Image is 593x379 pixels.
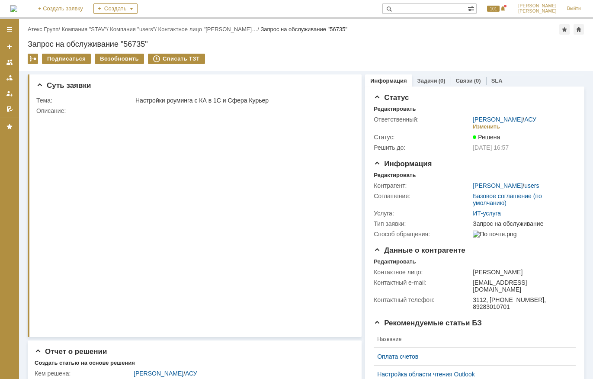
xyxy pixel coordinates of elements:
div: Изменить [473,123,500,130]
div: Описание: [36,107,352,114]
div: Решить до: [374,144,471,151]
div: Способ обращения: [374,231,471,238]
div: Добавить в избранное [559,24,570,35]
div: / [110,26,158,32]
a: Компания "STAV" [62,26,107,32]
div: Запрос на обслуживание [473,220,572,227]
div: Услуга: [374,210,471,217]
div: [PERSON_NAME] [473,269,572,276]
a: ИТ-услуга [473,210,501,217]
a: Заявки на командах [3,55,16,69]
span: Суть заявки [36,81,91,90]
a: Контактное лицо "[PERSON_NAME]… [158,26,258,32]
div: Контактный телефон: [374,296,471,303]
div: [EMAIL_ADDRESS][DOMAIN_NAME] [473,279,572,293]
div: Контрагент: [374,182,471,189]
div: Кем решена: [35,370,132,377]
div: Сделать домашней страницей [574,24,584,35]
a: Компания "users" [110,26,155,32]
div: Работа с массовостью [28,54,38,64]
span: Рекомендуемые статьи БЗ [374,319,482,327]
a: [PERSON_NAME] [473,182,522,189]
span: Расширенный поиск [468,4,476,12]
div: / [158,26,261,32]
a: Настройка области чтения Outlook [377,371,565,378]
img: logo [10,5,17,12]
span: Отчет о решении [35,347,107,356]
img: По почте.png [473,231,516,238]
a: Перейти на домашнюю страницу [10,5,17,12]
a: Связи [456,77,473,84]
a: Атекс Групп [28,26,58,32]
div: Создать [93,3,138,14]
div: Ответственный: [374,116,471,123]
span: [DATE] 16:57 [473,144,509,151]
span: [PERSON_NAME] [518,9,557,14]
a: users [524,182,539,189]
div: Тема: [36,97,134,104]
div: Создать статью на основе решения [35,360,135,366]
div: 3112, [PHONE_NUMBER], 89283010701 [473,296,572,310]
a: Задачи [417,77,437,84]
div: Тип заявки: [374,220,471,227]
div: Контактный e-mail: [374,279,471,286]
div: Контактное лицо: [374,269,471,276]
div: Соглашение: [374,193,471,199]
a: Мои согласования [3,102,16,116]
div: Запрос на обслуживание "56735" [260,26,347,32]
span: Данные о контрагенте [374,246,465,254]
div: / [28,26,62,32]
div: Запрос на обслуживание "56735" [28,40,584,48]
span: Решена [473,134,500,141]
a: Мои заявки [3,87,16,100]
div: Настройки роуминга с КА в 1С и Сфера Курьер [135,97,350,104]
span: [PERSON_NAME] [518,3,557,9]
div: Редактировать [374,172,416,179]
div: Редактировать [374,106,416,112]
div: (0) [439,77,446,84]
a: [PERSON_NAME] [134,370,183,377]
div: (0) [474,77,481,84]
div: / [473,116,536,123]
a: [PERSON_NAME] [473,116,522,123]
a: Заявки в моей ответственности [3,71,16,85]
span: Статус [374,93,409,102]
a: АСУ [185,370,197,377]
a: Информация [370,77,407,84]
a: SLA [491,77,503,84]
div: Статус: [374,134,471,141]
a: АСУ [524,116,536,123]
span: 101 [487,6,500,12]
div: / [134,370,350,377]
a: Создать заявку [3,40,16,54]
span: Информация [374,160,432,168]
div: Редактировать [374,258,416,265]
th: Название [374,331,569,348]
a: Оплата счетов [377,353,565,360]
div: / [473,182,539,189]
a: Базовое соглашение (по умолчанию) [473,193,542,206]
div: / [62,26,110,32]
